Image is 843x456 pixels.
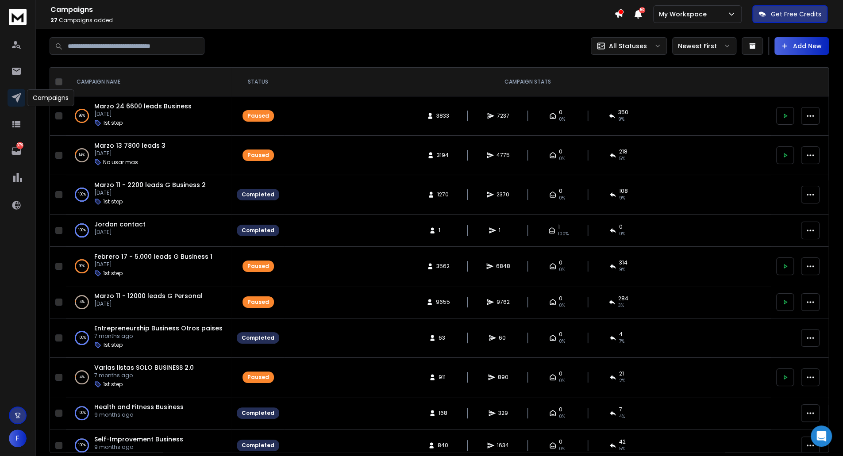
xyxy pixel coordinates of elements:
[9,9,27,25] img: logo
[242,334,274,341] div: Completed
[496,263,510,270] span: 6848
[438,442,448,449] span: 840
[559,259,562,266] span: 0
[78,333,86,342] p: 100 %
[94,324,223,333] span: Entrepreneurship Business Otros paises
[94,141,166,150] span: Marzo 13 7800 leads 3
[94,372,194,379] p: 7 months ago
[94,291,203,300] a: Marzo 11 - 12000 leads G Personal
[103,159,138,166] p: No usar mas
[66,358,231,397] td: 4%Varias listas SOLO BUSINESS 2.07 months ago1st step
[559,406,562,413] span: 0
[103,198,123,205] p: 1st step
[559,116,565,123] span: 0%
[559,331,562,338] span: 0
[437,152,449,159] span: 3194
[439,374,447,381] span: 911
[94,252,212,261] span: Febrero 17 - 5.000 leads G Business 1
[103,270,123,277] p: 1st step
[78,409,86,418] p: 100 %
[498,374,508,381] span: 890
[66,175,231,215] td: 100%Marzo 11 - 2200 leads G Business 2[DATE]1st step
[437,191,449,198] span: 1270
[499,334,508,341] span: 60
[497,112,509,119] span: 7237
[559,438,562,445] span: 0
[16,142,23,149] p: 379
[94,333,223,340] p: 7 months ago
[559,413,565,420] span: 0%
[497,191,509,198] span: 2370
[242,410,274,417] div: Completed
[50,16,58,24] span: 27
[94,189,206,196] p: [DATE]
[9,429,27,447] button: F
[66,286,231,318] td: 4%Marzo 11 - 12000 leads G Personal[DATE]
[79,262,85,271] p: 99 %
[94,220,146,229] a: Jordan contact
[436,112,449,119] span: 3833
[672,37,736,55] button: Newest First
[66,136,231,175] td: 14%Marzo 13 7800 leads 3[DATE]No usar mas
[94,411,184,418] p: 9 months ago
[497,442,509,449] span: 1634
[619,413,625,420] span: 4 %
[94,363,194,372] a: Varias listas SOLO BUSINESS 2.0
[771,10,821,19] p: Get Free Credits
[66,96,231,136] td: 96%Marzo 24 6600 leads Business[DATE]1st step
[79,111,85,120] p: 96 %
[811,425,832,447] div: Open Intercom Messenger
[619,266,625,273] span: 9 %
[439,410,447,417] span: 168
[231,68,285,96] th: STATUS
[497,152,510,159] span: 4775
[619,377,625,384] span: 2 %
[619,331,623,338] span: 4
[559,338,565,345] span: 0%
[559,155,565,162] span: 0%
[94,261,212,268] p: [DATE]
[436,299,450,306] span: 9655
[78,226,86,235] p: 100 %
[94,111,192,118] p: [DATE]
[439,334,447,341] span: 63
[94,150,166,157] p: [DATE]
[498,410,508,417] span: 329
[103,381,123,388] p: 1st step
[499,227,508,234] span: 1
[242,191,274,198] div: Completed
[66,397,231,429] td: 100%Health and Fitness Business9 months ago
[94,180,206,189] a: Marzo 11 - 2200 leads G Business 2
[103,341,123,349] p: 1st step
[619,406,622,413] span: 7
[558,223,560,230] span: 1
[659,10,710,19] p: My Workspace
[66,247,231,286] td: 99%Febrero 17 - 5.000 leads G Business 1[DATE]1st step
[79,151,85,160] p: 14 %
[618,109,628,116] span: 350
[497,299,510,306] span: 9762
[559,302,565,309] span: 0%
[559,445,565,452] span: 0%
[94,102,192,111] span: Marzo 24 6600 leads Business
[619,338,624,345] span: 7 %
[619,445,625,452] span: 5 %
[242,442,274,449] div: Completed
[618,116,624,123] span: 9 %
[247,299,269,306] div: Paused
[50,17,614,24] p: Campaigns added
[559,370,562,377] span: 0
[559,195,565,202] span: 0%
[94,300,203,307] p: [DATE]
[242,227,274,234] div: Completed
[66,68,231,96] th: CAMPAIGN NAME
[559,148,562,155] span: 0
[619,155,625,162] span: 5 %
[559,109,562,116] span: 0
[94,435,183,444] a: Self-Improvement Business
[78,441,86,450] p: 100 %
